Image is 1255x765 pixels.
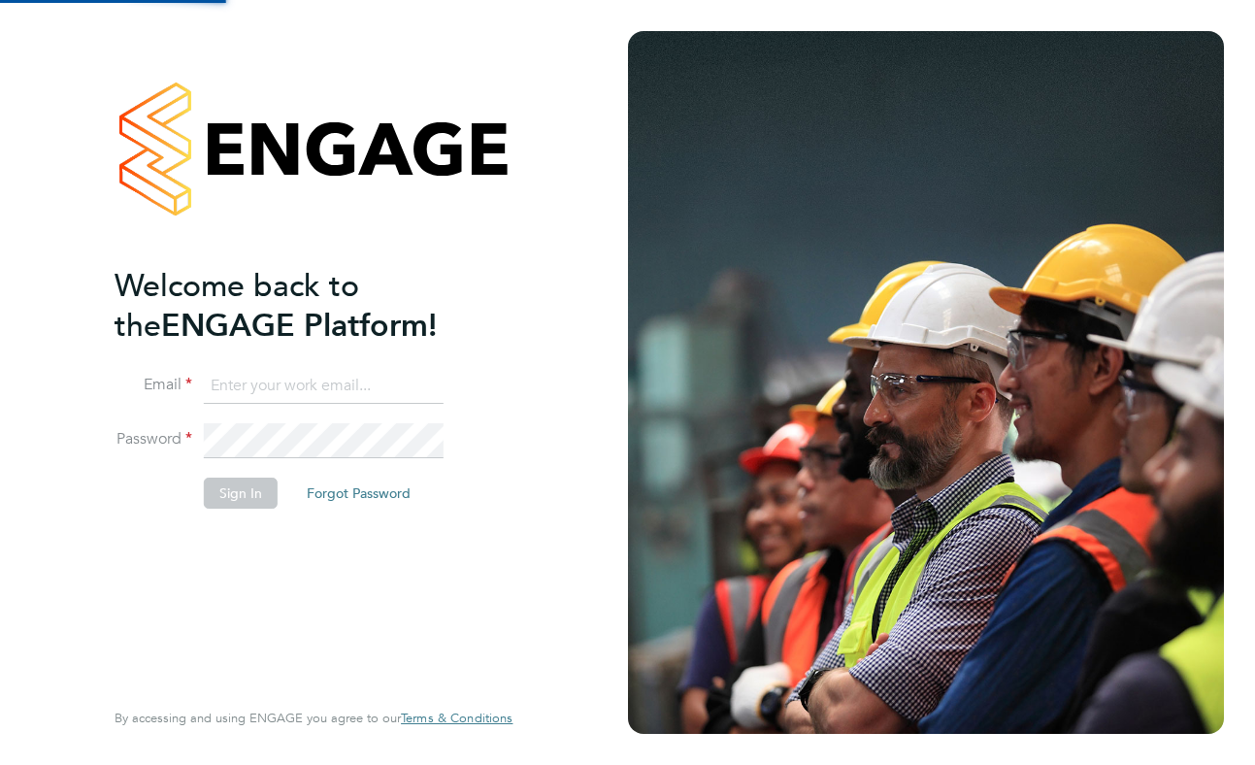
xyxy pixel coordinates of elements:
span: Terms & Conditions [401,710,512,726]
label: Email [115,375,192,395]
span: By accessing and using ENGAGE you agree to our [115,710,512,726]
button: Sign In [204,478,278,509]
h2: ENGAGE Platform! [115,266,493,346]
a: Terms & Conditions [401,711,512,726]
button: Forgot Password [291,478,426,509]
span: Welcome back to the [115,267,359,345]
label: Password [115,429,192,449]
input: Enter your work email... [204,369,444,404]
